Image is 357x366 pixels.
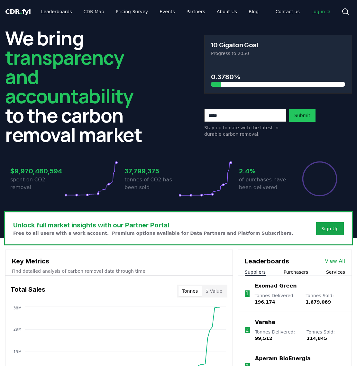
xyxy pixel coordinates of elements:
span: 1,679,089 [306,299,331,305]
a: Leaderboards [36,6,77,17]
span: transparency and accountability [5,44,133,109]
span: . [20,8,22,15]
h2: We bring to the carbon removal market [5,28,153,144]
p: tonnes of CO2 has been sold [124,176,178,191]
div: Percentage of sales delivered [302,161,338,197]
p: Tonnes Delivered : [255,329,300,342]
a: View All [325,257,345,265]
button: Services [326,269,345,275]
button: Sign Up [316,222,344,235]
p: Find detailed analysis of carbon removal data through time. [12,268,226,274]
h3: 0.3780% [211,72,345,82]
p: Tonnes Delivered : [255,292,299,305]
p: Tonnes Sold : [307,329,345,342]
p: Stay up to date with the latest in durable carbon removal. [204,124,287,137]
a: CDR Map [78,6,109,17]
span: 99,512 [255,336,272,341]
button: Submit [289,109,316,122]
span: CDR fyi [5,8,31,15]
span: Log in [311,8,331,15]
h3: Leaderboards [245,256,289,266]
h3: 2.4% [239,166,293,176]
p: Progress to 2050 [211,50,345,57]
nav: Main [36,6,264,17]
p: 1 [245,290,249,297]
a: Pricing Survey [111,6,153,17]
a: About Us [212,6,242,17]
button: Purchasers [284,269,308,275]
tspan: 19M [13,350,22,354]
h3: Unlock full market insights with our Partner Portal [13,220,293,230]
a: Partners [181,6,210,17]
button: Suppliers [245,269,266,275]
a: CDR.fyi [5,7,31,16]
tspan: 38M [13,306,22,310]
p: of purchases have been delivered [239,176,293,191]
a: Sign Up [321,225,339,232]
p: Free to all users with a work account. Premium options available for Data Partners and Platform S... [13,230,293,236]
p: Tonnes Sold : [306,292,345,305]
h3: Key Metrics [12,256,226,266]
a: Log in [306,6,336,17]
a: Events [154,6,180,17]
tspan: 29M [13,327,22,332]
span: 214,845 [307,336,327,341]
h3: $9,970,480,594 [10,166,64,176]
a: Exomad Green [255,282,297,290]
a: Blog [243,6,264,17]
button: Tonnes [178,286,202,296]
button: $ Value [202,286,226,296]
p: 2 [246,326,249,334]
a: Aperam BioEnergia [255,355,311,362]
h3: Total Sales [11,285,45,297]
a: Varaha [255,318,275,326]
span: 196,174 [255,299,275,305]
h3: 37,799,375 [124,166,178,176]
h3: 10 Gigaton Goal [211,42,258,48]
p: spent on CO2 removal [10,176,64,191]
nav: Main [270,6,336,17]
a: Contact us [270,6,305,17]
